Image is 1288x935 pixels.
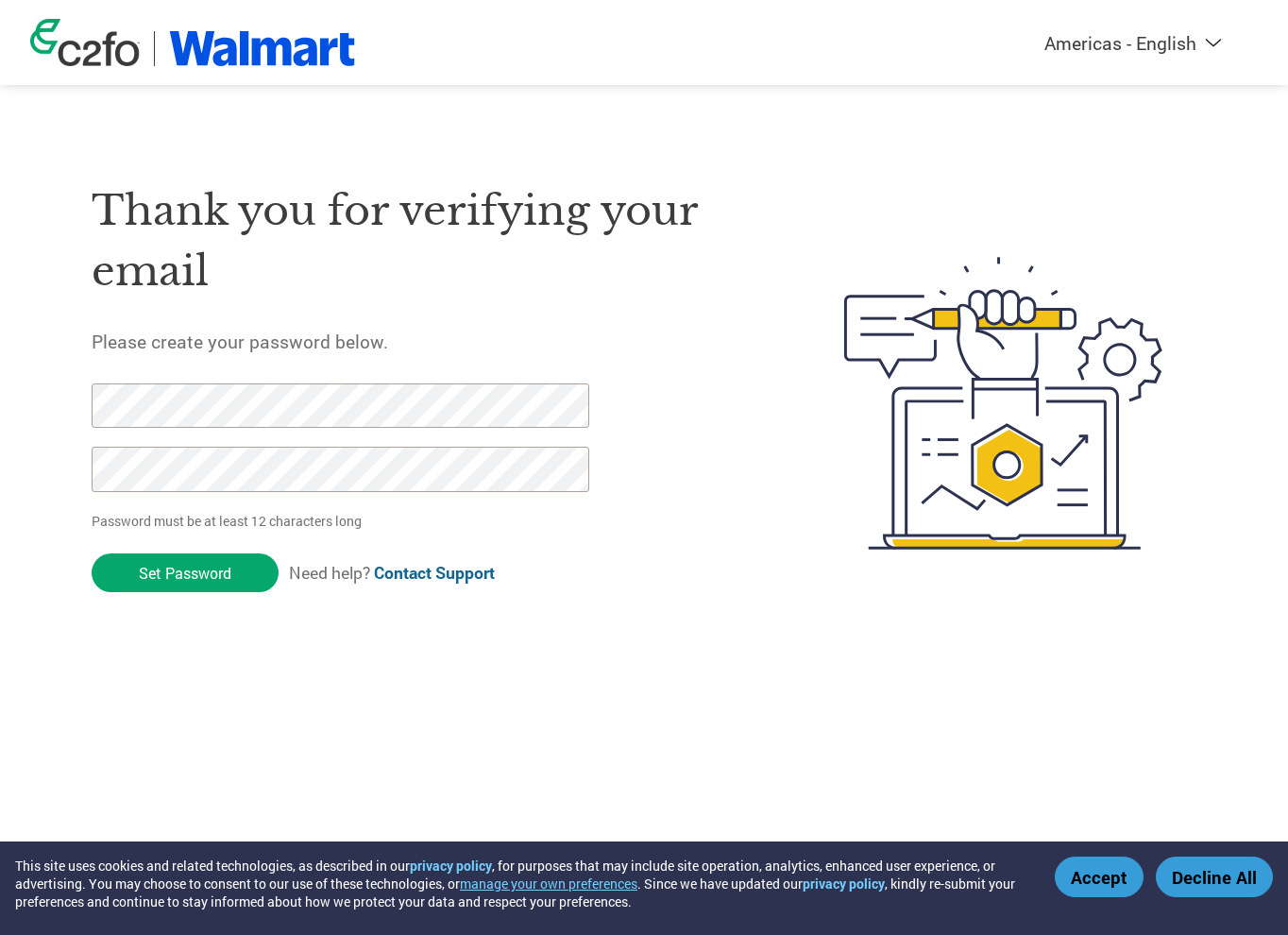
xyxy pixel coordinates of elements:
[169,31,355,66] img: Walmart
[1055,857,1144,897] button: Accept
[810,153,1197,654] img: create-password
[1156,857,1273,897] button: Decline All
[289,562,495,584] span: Need help?
[92,511,596,531] p: Password must be at least 12 characters long
[92,330,754,353] h5: Please create your password below.
[92,180,754,302] h1: Thank you for verifying your email
[803,875,885,892] a: privacy policy
[410,857,492,875] a: privacy policy
[460,875,637,892] button: manage your own preferences
[92,553,279,592] input: Set Password
[30,19,140,66] img: c2fo logo
[374,562,495,584] a: Contact Support
[15,857,1027,910] div: This site uses cookies and related technologies, as described in our , for purposes that may incl...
